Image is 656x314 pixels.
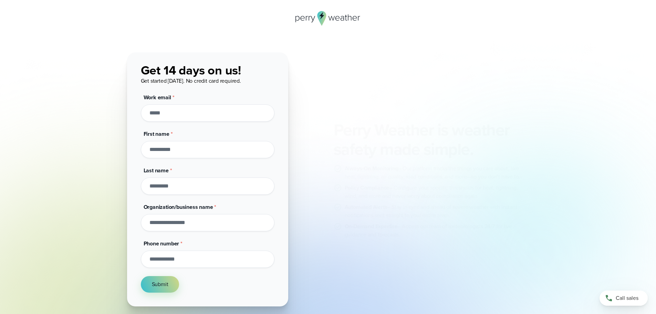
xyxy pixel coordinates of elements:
span: Organization/business name [144,203,213,211]
span: First name [144,130,169,138]
span: Get started [DATE]. No credit card required. [141,77,241,85]
button: Submit [141,276,179,293]
span: Call sales [616,294,638,302]
span: Work email [144,93,171,101]
span: Get 14 days on us! [141,61,241,79]
span: Last name [144,166,169,174]
a: Call sales [600,291,648,306]
span: Phone number [144,240,179,247]
span: Submit [152,280,168,288]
